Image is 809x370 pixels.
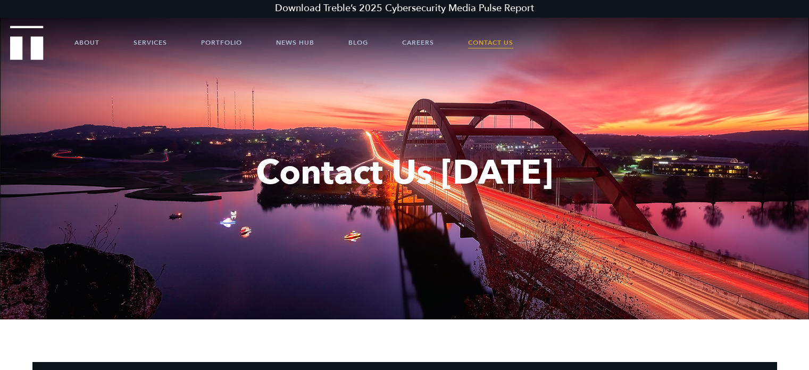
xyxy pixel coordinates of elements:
[468,27,513,59] a: Contact Us
[402,27,434,59] a: Careers
[201,27,242,59] a: Portfolio
[348,27,368,59] a: Blog
[276,27,314,59] a: News Hub
[11,27,43,59] a: Treble Homepage
[74,27,99,59] a: About
[10,26,44,60] img: Treble logo
[8,153,801,193] h1: Contact Us [DATE]
[134,27,167,59] a: Services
